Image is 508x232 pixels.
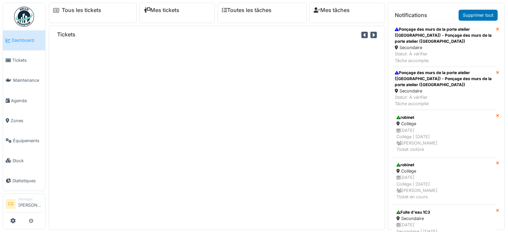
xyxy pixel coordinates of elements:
[396,121,492,127] div: Collège
[13,138,42,144] span: Équipements
[395,44,493,51] div: Secondaire
[396,174,492,200] div: [DATE] Collège | [DATE] [PERSON_NAME] Ticket en cours
[11,118,42,124] span: Zones
[392,23,496,67] a: Ponçage des murs de la porte atelier ([GEOGRAPHIC_DATA]) - Ponçage des murs de la porte atelier (...
[392,110,496,157] a: robinet Collège [DATE]Collège | [DATE] [PERSON_NAME]Ticket clotûré
[11,97,42,104] span: Agenda
[12,57,42,63] span: Tickets
[3,151,45,171] a: Stock
[395,12,427,18] h6: Notifications
[396,114,492,121] div: robinet
[13,77,42,83] span: Maintenance
[222,7,272,13] a: Toutes les tâches
[392,67,496,110] a: Ponçage des murs de la porte atelier ([GEOGRAPHIC_DATA]) - Ponçage des murs de la porte atelier (...
[62,7,101,13] a: Tous les tickets
[3,131,45,151] a: Équipements
[18,197,42,202] div: Manager
[396,168,492,174] div: Collège
[396,215,492,222] div: Secondaire
[395,26,493,44] div: Ponçage des murs de la porte atelier ([GEOGRAPHIC_DATA]) - Ponçage des murs de la porte atelier (...
[3,90,45,110] a: Agenda
[6,199,16,209] li: CD
[314,7,350,13] a: Mes tâches
[395,94,493,107] div: Statut: À vérifier Tâche accomplie
[12,158,42,164] span: Stock
[396,162,492,168] div: robinet
[395,88,493,94] div: Secondaire
[392,157,496,205] a: robinet Collège [DATE]Collège | [DATE] [PERSON_NAME]Ticket en cours
[396,209,492,215] div: Fuite d'eau 1C3
[3,70,45,90] a: Maintenance
[12,178,42,184] span: Statistiques
[396,127,492,153] div: [DATE] Collège | [DATE] [PERSON_NAME] Ticket clotûré
[395,51,493,63] div: Statut: À vérifier Tâche accomplie
[14,7,34,27] img: Badge_color-CXgf-gQk.svg
[459,10,498,21] a: Supprimer tout
[3,50,45,70] a: Tickets
[3,30,45,50] a: Dashboard
[18,197,42,211] li: [PERSON_NAME]
[144,7,179,13] a: Mes tickets
[6,197,42,213] a: CD Manager[PERSON_NAME]
[12,37,42,43] span: Dashboard
[3,171,45,191] a: Statistiques
[395,70,493,88] div: Ponçage des murs de la porte atelier ([GEOGRAPHIC_DATA]) - Ponçage des murs de la porte atelier (...
[57,31,75,38] h6: Tickets
[3,110,45,131] a: Zones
